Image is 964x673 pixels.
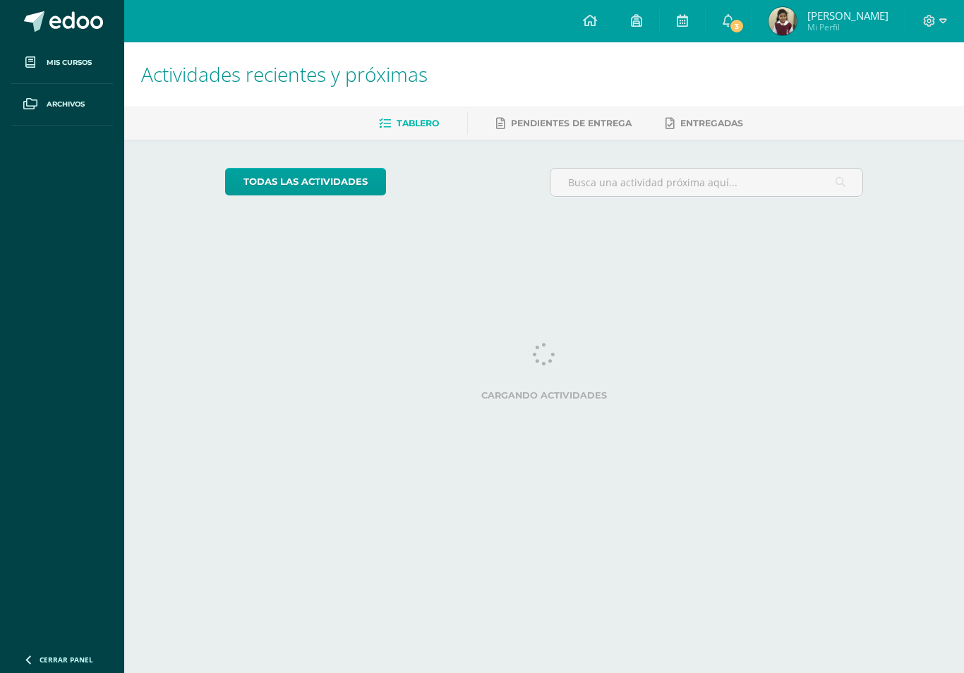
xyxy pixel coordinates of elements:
[496,112,632,135] a: Pendientes de entrega
[511,118,632,128] span: Pendientes de entrega
[11,42,113,84] a: Mis cursos
[680,118,743,128] span: Entregadas
[225,390,864,401] label: Cargando actividades
[807,21,888,33] span: Mi Perfil
[11,84,113,126] a: Archivos
[550,169,863,196] input: Busca una actividad próxima aquí...
[40,655,93,665] span: Cerrar panel
[397,118,439,128] span: Tablero
[47,99,85,110] span: Archivos
[728,18,744,34] span: 3
[769,7,797,35] img: 1179f38bc914a444e8d6fadae6cd0ded.png
[141,61,428,87] span: Actividades recientes y próximas
[225,168,386,195] a: todas las Actividades
[807,8,888,23] span: [PERSON_NAME]
[47,57,92,68] span: Mis cursos
[379,112,439,135] a: Tablero
[665,112,743,135] a: Entregadas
